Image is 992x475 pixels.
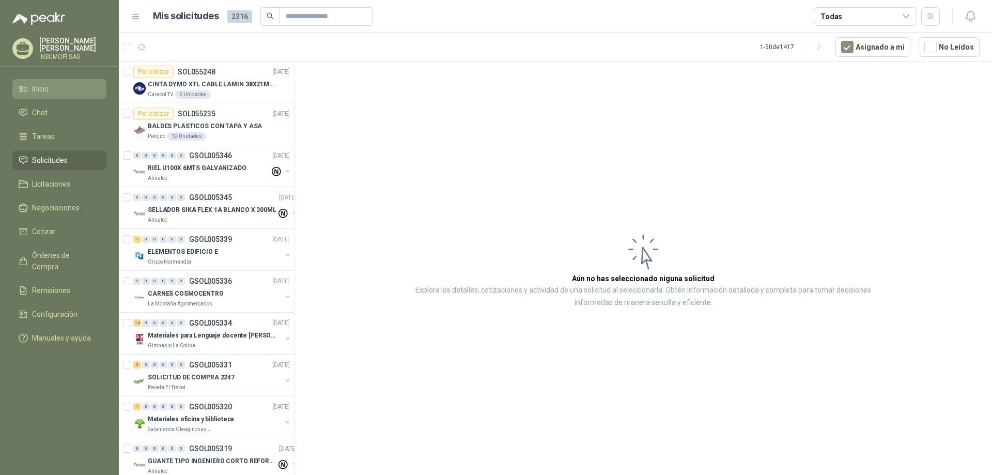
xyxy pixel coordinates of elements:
[133,66,174,78] div: Por cotizar
[151,361,159,369] div: 0
[267,12,274,20] span: search
[133,403,141,410] div: 1
[177,361,185,369] div: 0
[189,445,232,452] p: GSOL005319
[168,152,176,159] div: 0
[279,193,297,203] p: [DATE]
[178,110,215,117] p: SOL055235
[189,403,232,410] p: GSOL005320
[178,68,215,75] p: SOL055248
[12,198,106,218] a: Negociaciones
[227,10,252,23] span: 2316
[142,194,150,201] div: 0
[168,194,176,201] div: 0
[142,152,150,159] div: 0
[820,11,842,22] div: Todas
[142,236,150,243] div: 0
[177,152,185,159] div: 0
[160,403,167,410] div: 0
[133,278,141,285] div: 0
[160,319,167,327] div: 0
[133,208,146,220] img: Company Logo
[133,445,141,452] div: 0
[177,236,185,243] div: 0
[119,103,294,145] a: Por cotizarSOL055235[DATE] Company LogoBALDES PLASTICOS CON TAPA Y ASAPatojito12 Unidades
[151,278,159,285] div: 0
[133,417,146,430] img: Company Logo
[133,108,174,120] div: Por cotizar
[133,359,292,392] a: 2 0 0 0 0 0 GSOL005331[DATE] Company LogoSOLICITUD DE COMPRA 2247Panela El Trébol
[133,166,146,178] img: Company Logo
[151,236,159,243] div: 0
[148,216,167,224] p: Almatec
[12,150,106,170] a: Solicitudes
[160,236,167,243] div: 0
[151,152,159,159] div: 0
[133,375,146,388] img: Company Logo
[133,275,292,308] a: 0 0 0 0 0 0 GSOL005336[DATE] Company LogoCARNES COSMOCENTROLa Montaña Agromercados
[142,319,150,327] div: 0
[12,103,106,122] a: Chat
[32,178,70,190] span: Licitaciones
[177,319,185,327] div: 0
[32,226,56,237] span: Cotizar
[12,12,65,25] img: Logo peakr
[160,278,167,285] div: 0
[148,247,218,257] p: ELEMENTOS EDIFICIO E
[148,80,276,89] p: CINTA DYMO XTL CABLE LAMIN 38X21MMBLANCO
[279,444,297,454] p: [DATE]
[32,83,49,95] span: Inicio
[272,402,290,412] p: [DATE]
[133,194,141,201] div: 0
[272,318,290,328] p: [DATE]
[272,67,290,77] p: [DATE]
[189,194,232,201] p: GSOL005345
[133,149,292,182] a: 0 0 0 0 0 0 GSOL005346[DATE] Company LogoRIEL U100X 6MTS GALVANIZADOAlmatec
[148,300,212,308] p: La Montaña Agromercados
[177,278,185,285] div: 0
[168,361,176,369] div: 0
[189,236,232,243] p: GSOL005339
[12,174,106,194] a: Licitaciones
[142,445,150,452] div: 0
[272,277,290,286] p: [DATE]
[148,132,165,141] p: Patojito
[151,403,159,410] div: 0
[133,250,146,262] img: Company Logo
[168,278,176,285] div: 0
[148,121,262,131] p: BALDES PLASTICOS CON TAPA Y ASA
[148,289,224,299] p: CARNES COSMOCENTRO
[148,205,276,215] p: SELLADOR SIKA FLEX 1A BLANCO X 300ML
[148,258,191,266] p: Grupo Normandía
[919,37,980,57] button: No Leídos
[160,152,167,159] div: 0
[272,235,290,244] p: [DATE]
[168,403,176,410] div: 0
[12,328,106,348] a: Manuales y ayuda
[32,155,68,166] span: Solicitudes
[160,445,167,452] div: 0
[760,39,827,55] div: 1 - 50 de 1417
[168,445,176,452] div: 0
[133,459,146,471] img: Company Logo
[177,445,185,452] div: 0
[177,194,185,201] div: 0
[572,273,715,284] h3: Aún no has seleccionado niguna solicitud
[39,54,106,60] p: INSUMOFI SAS
[272,109,290,119] p: [DATE]
[12,281,106,300] a: Remisiones
[167,132,206,141] div: 12 Unidades
[142,403,150,410] div: 0
[32,309,78,320] span: Configuración
[142,278,150,285] div: 0
[133,319,141,327] div: 14
[148,331,276,341] p: Materiales para Lenguaje docente [PERSON_NAME]
[151,194,159,201] div: 0
[133,292,146,304] img: Company Logo
[153,9,219,24] h1: Mis solicitudes
[148,163,246,173] p: RIEL U100X 6MTS GALVANIZADO
[148,90,173,99] p: Caracol TV
[148,415,234,424] p: Materiales oficina y biblioteca
[151,319,159,327] div: 0
[272,151,290,161] p: [DATE]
